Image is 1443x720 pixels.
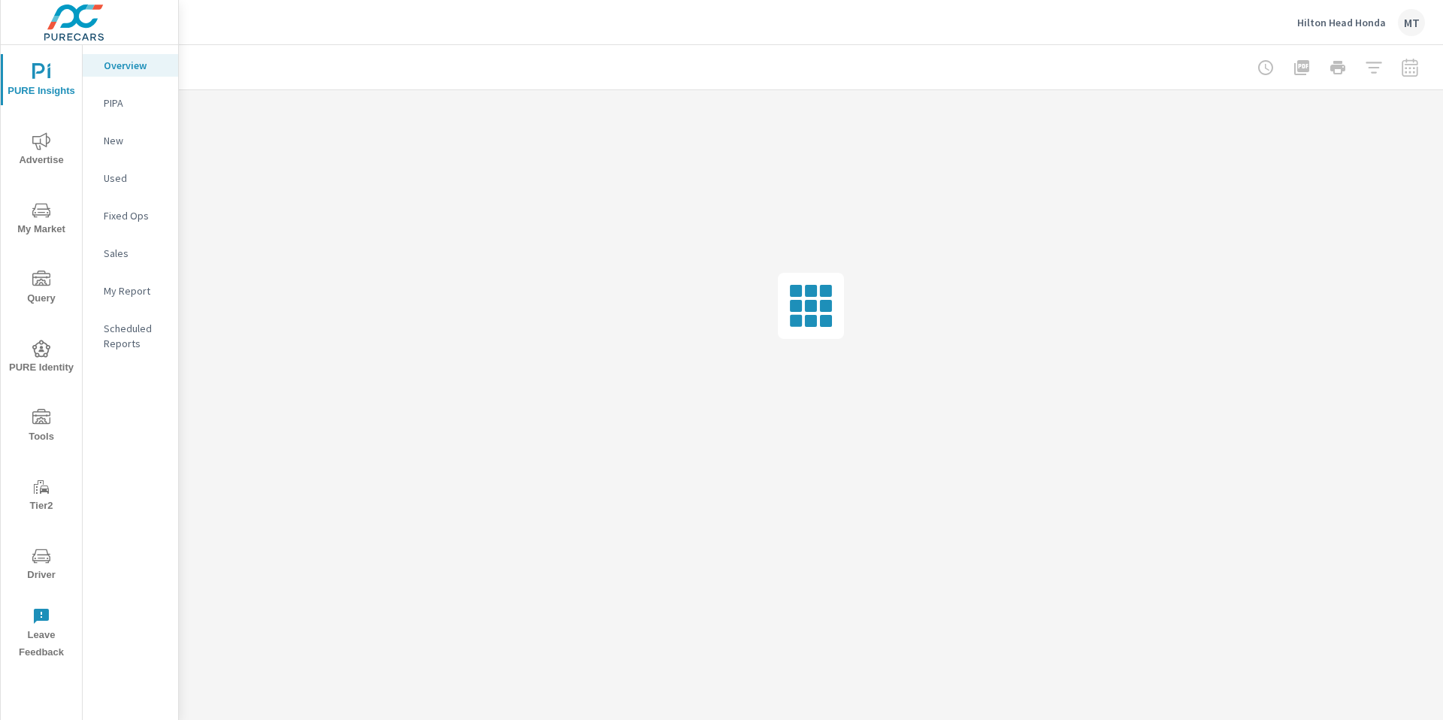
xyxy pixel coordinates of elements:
[83,242,178,265] div: Sales
[5,607,77,661] span: Leave Feedback
[104,283,166,298] p: My Report
[1297,16,1386,29] p: Hilton Head Honda
[83,167,178,189] div: Used
[5,340,77,377] span: PURE Identity
[83,204,178,227] div: Fixed Ops
[104,95,166,110] p: PIPA
[83,92,178,114] div: PIPA
[104,171,166,186] p: Used
[5,409,77,446] span: Tools
[83,54,178,77] div: Overview
[104,321,166,351] p: Scheduled Reports
[5,547,77,584] span: Driver
[5,63,77,100] span: PURE Insights
[83,280,178,302] div: My Report
[104,133,166,148] p: New
[5,132,77,169] span: Advertise
[83,317,178,355] div: Scheduled Reports
[104,58,166,73] p: Overview
[83,129,178,152] div: New
[5,478,77,515] span: Tier2
[1398,9,1425,36] div: MT
[104,208,166,223] p: Fixed Ops
[5,201,77,238] span: My Market
[5,271,77,307] span: Query
[1,45,82,667] div: nav menu
[104,246,166,261] p: Sales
